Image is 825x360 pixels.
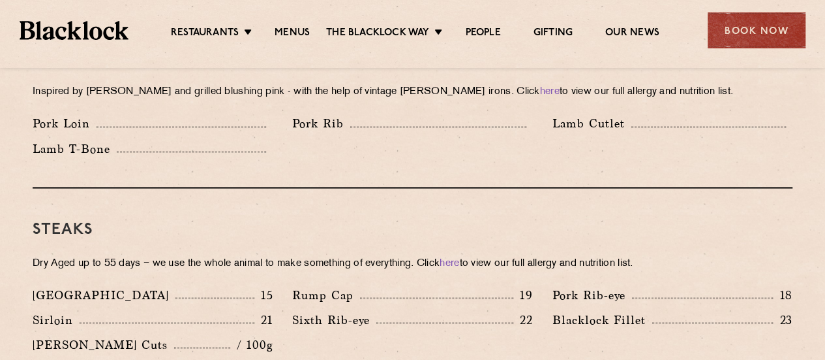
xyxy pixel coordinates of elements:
[33,335,174,353] p: [PERSON_NAME] Cuts
[33,139,117,157] p: Lamb T-Bone
[230,336,273,353] p: / 100g
[254,311,273,328] p: 21
[552,310,652,329] p: Blacklock Fillet
[171,27,239,41] a: Restaurants
[540,87,560,97] a: here
[773,286,792,303] p: 18
[33,114,97,133] p: Pork Loin
[513,311,533,328] p: 22
[773,311,792,328] p: 23
[465,27,500,41] a: People
[33,286,175,304] p: [GEOGRAPHIC_DATA]
[552,286,632,304] p: Pork Rib-eye
[275,27,310,41] a: Menus
[33,221,792,238] h3: Steaks
[326,27,429,41] a: The Blacklock Way
[440,258,459,268] a: here
[20,21,128,39] img: BL_Textured_Logo-footer-cropped.svg
[33,310,80,329] p: Sirloin
[254,286,273,303] p: 15
[292,310,376,329] p: Sixth Rib-eye
[292,286,360,304] p: Rump Cap
[605,27,659,41] a: Our News
[552,114,631,133] p: Lamb Cutlet
[513,286,533,303] p: 19
[292,114,350,133] p: Pork Rib
[708,12,805,48] div: Book Now
[33,83,792,101] p: Inspired by [PERSON_NAME] and grilled blushing pink - with the help of vintage [PERSON_NAME] iron...
[533,27,573,41] a: Gifting
[33,254,792,272] p: Dry Aged up to 55 days − we use the whole animal to make something of everything. Click to view o...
